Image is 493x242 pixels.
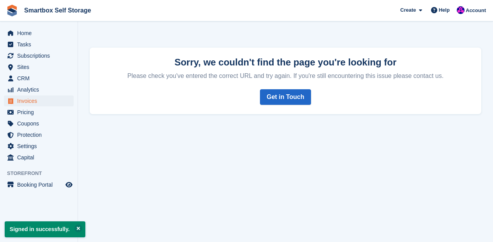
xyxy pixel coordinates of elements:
[4,62,74,72] a: menu
[99,57,472,67] h2: Sorry, we couldn't find the page you're looking for
[457,6,465,14] img: Sam Austin
[4,50,74,61] a: menu
[17,39,64,50] span: Tasks
[4,179,74,190] a: menu
[17,95,64,106] span: Invoices
[17,179,64,190] span: Booking Portal
[4,28,74,39] a: menu
[4,118,74,129] a: menu
[17,28,64,39] span: Home
[17,152,64,163] span: Capital
[21,4,94,17] a: Smartbox Self Storage
[17,84,64,95] span: Analytics
[17,62,64,72] span: Sites
[64,180,74,189] a: Preview store
[5,221,85,237] p: Signed in successfully.
[4,141,74,152] a: menu
[7,170,78,177] span: Storefront
[17,50,64,61] span: Subscriptions
[4,39,74,50] a: menu
[17,141,64,152] span: Settings
[4,152,74,163] a: menu
[439,6,450,14] span: Help
[17,107,64,118] span: Pricing
[4,107,74,118] a: menu
[400,6,416,14] span: Create
[6,5,18,16] img: stora-icon-8386f47178a22dfd0bd8f6a31ec36ba5ce8667c1dd55bd0f319d3a0aa187defe.svg
[17,73,64,84] span: CRM
[99,69,472,80] p: Please check you've entered the correct URL and try again. If you're still encountering this issu...
[4,84,74,95] a: menu
[17,118,64,129] span: Coupons
[466,7,486,14] span: Account
[260,89,311,105] a: Get in Touch
[4,73,74,84] a: menu
[4,129,74,140] a: menu
[4,95,74,106] a: menu
[17,129,64,140] span: Protection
